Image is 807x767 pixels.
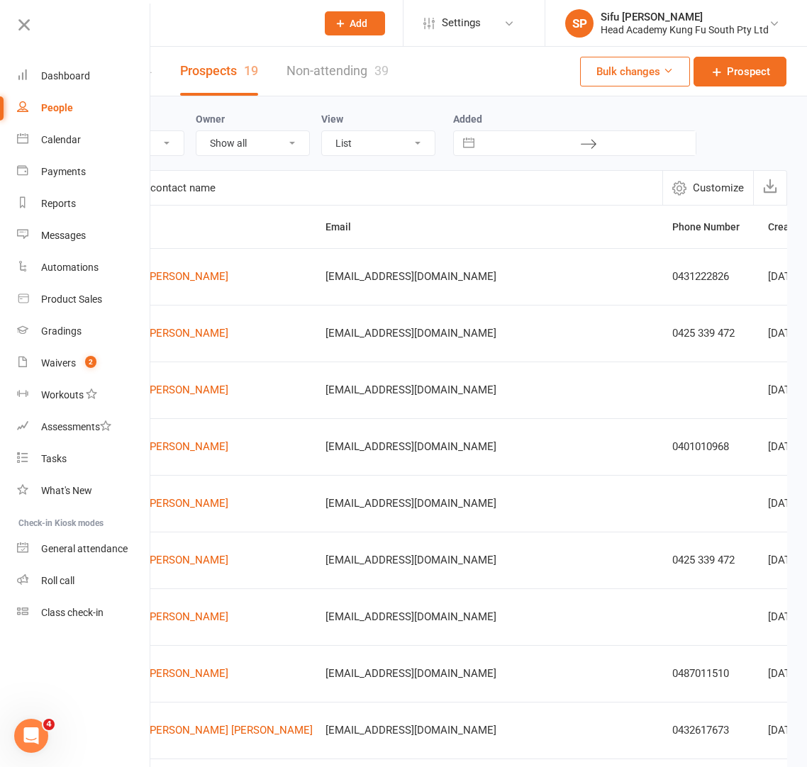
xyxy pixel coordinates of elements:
[693,179,744,196] span: Customize
[662,171,753,205] button: Customize
[17,565,151,597] a: Roll call
[325,221,367,233] span: Email
[147,441,228,453] a: [PERSON_NAME]
[41,421,111,432] div: Assessments
[17,379,151,411] a: Workouts
[17,597,151,629] a: Class kiosk mode
[41,607,104,618] div: Class check-in
[672,271,755,283] div: 0431222826
[286,47,389,96] a: Non-attending39
[601,23,769,36] div: Head Academy Kung Fu South Pty Ltd
[14,719,48,753] iframe: Intercom live chat
[196,113,225,125] label: Owner
[17,347,151,379] a: Waivers 2
[43,719,55,730] span: 4
[147,668,228,680] a: [PERSON_NAME]
[325,433,496,460] span: [EMAIL_ADDRESS][DOMAIN_NAME]
[565,9,594,38] div: SP
[17,156,151,188] a: Payments
[147,554,228,566] a: [PERSON_NAME]
[41,453,67,464] div: Tasks
[325,376,496,403] span: [EMAIL_ADDRESS][DOMAIN_NAME]
[41,293,102,305] div: Product Sales
[325,603,496,630] span: [EMAIL_ADDRESS][DOMAIN_NAME]
[147,498,228,510] a: [PERSON_NAME]
[147,384,228,396] a: [PERSON_NAME]
[672,327,755,340] div: 0425 339 472
[580,57,690,86] button: Bulk changes
[672,221,755,233] span: Phone Number
[41,230,86,241] div: Messages
[17,315,151,347] a: Gradings
[325,717,496,744] span: [EMAIL_ADDRESS][DOMAIN_NAME]
[456,131,482,155] button: Interact with the calendar and add the check-in date for your trip.
[41,357,76,369] div: Waivers
[17,220,151,252] a: Messages
[41,485,92,496] div: What's New
[244,63,258,78] div: 19
[601,11,769,23] div: Sifu [PERSON_NAME]
[672,668,755,680] div: 0487011510
[41,325,82,337] div: Gradings
[41,166,86,177] div: Payments
[41,70,90,82] div: Dashboard
[672,441,755,453] div: 0401010968
[672,724,755,737] div: 0432617673
[325,263,496,290] span: [EMAIL_ADDRESS][DOMAIN_NAME]
[17,252,151,284] a: Automations
[325,320,496,347] span: [EMAIL_ADDRESS][DOMAIN_NAME]
[17,188,151,220] a: Reports
[41,102,73,113] div: People
[325,11,385,35] button: Add
[374,63,389,78] div: 39
[147,271,228,283] a: [PERSON_NAME]
[17,60,151,92] a: Dashboard
[350,18,367,29] span: Add
[17,443,151,475] a: Tasks
[325,490,496,517] span: [EMAIL_ADDRESS][DOMAIN_NAME]
[41,389,84,401] div: Workouts
[41,262,99,273] div: Automations
[180,47,258,96] a: Prospects19
[17,475,151,507] a: What's New
[41,575,74,586] div: Roll call
[147,611,228,623] a: [PERSON_NAME]
[69,171,662,205] input: Search by contact name
[17,124,151,156] a: Calendar
[672,218,755,235] button: Phone Number
[17,533,151,565] a: General attendance kiosk mode
[325,547,496,573] span: [EMAIL_ADDRESS][DOMAIN_NAME]
[84,13,306,33] input: Search...
[17,92,151,124] a: People
[85,356,96,368] span: 2
[442,7,481,39] span: Settings
[147,724,313,737] a: [PERSON_NAME] [PERSON_NAME]
[321,113,343,125] label: View
[147,327,228,340] a: [PERSON_NAME]
[17,284,151,315] a: Product Sales
[325,218,367,235] button: Email
[453,113,696,125] label: Added
[41,198,76,209] div: Reports
[17,411,151,443] a: Assessments
[325,660,496,687] span: [EMAIL_ADDRESS][DOMAIN_NAME]
[41,543,128,554] div: General attendance
[672,554,755,566] div: 0425 339 472
[694,57,786,86] a: Prospect
[727,63,770,80] span: Prospect
[41,134,81,145] div: Calendar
